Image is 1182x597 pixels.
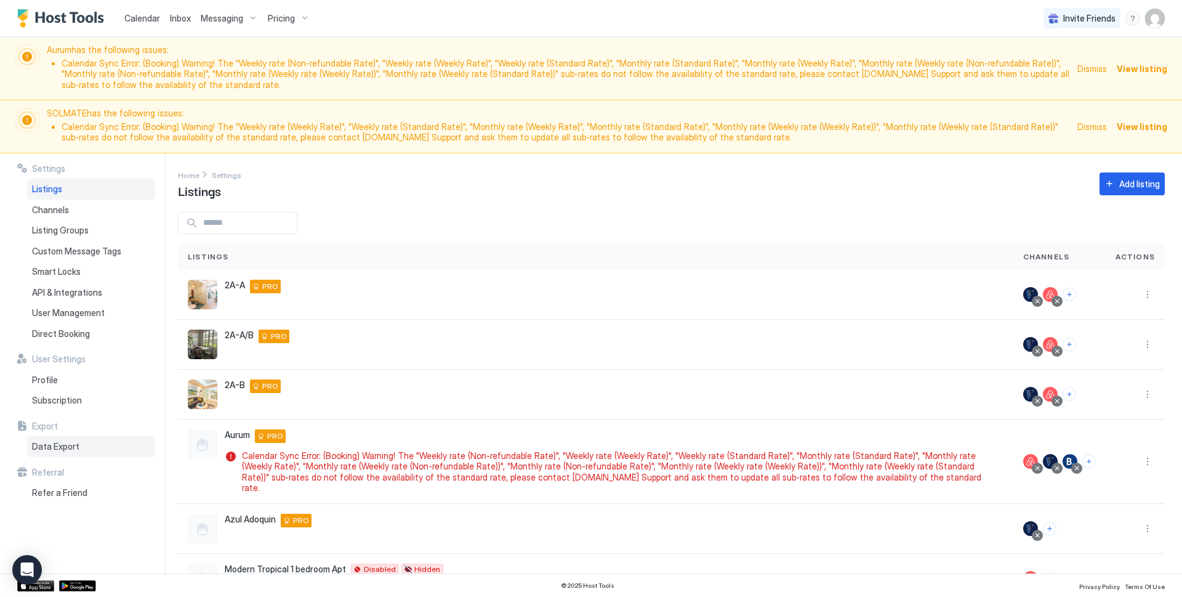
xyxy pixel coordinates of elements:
a: Profile [27,370,155,391]
div: menu [1125,11,1140,26]
span: Privacy Policy [1079,583,1120,590]
a: Google Play Store [59,580,96,591]
span: Export [32,421,58,432]
a: User Management [27,303,155,323]
a: Channels [27,200,155,221]
span: User Management [32,307,105,319]
button: Connect channels [1063,288,1076,301]
span: PRO [267,431,283,442]
span: Listings [32,184,62,195]
div: listing image [188,280,217,309]
div: menu [1140,287,1155,302]
span: Terms Of Use [1125,583,1165,590]
span: Pricing [268,13,295,24]
span: 2A-A [225,280,245,291]
a: Data Export [27,436,155,457]
span: Listings [188,251,229,262]
span: Channels [32,205,69,216]
span: User Settings [32,354,86,365]
span: PRO [293,515,309,526]
span: Actions [1116,251,1155,262]
button: Connect channels [1043,572,1056,585]
span: Invite Friends [1063,13,1116,24]
a: Inbox [170,12,191,25]
div: listing image [188,330,217,359]
li: Calendar Sync Error: (Booking) Warning! The "Weekly rate (Weekly Rate)", "Weekly rate (Standard R... [62,121,1070,143]
a: Home [178,168,199,181]
span: PRO [262,281,278,292]
button: More options [1140,454,1155,469]
button: More options [1140,387,1155,402]
a: API & Integrations [27,282,155,303]
span: 2A-A/B [225,330,254,341]
div: Breadcrumb [212,168,241,181]
span: Data Export [32,441,79,452]
span: PRO [271,331,287,342]
span: PRO [262,381,278,392]
button: Connect channels [1043,522,1056,535]
input: Input Field [198,213,297,234]
a: Calendar [124,12,160,25]
span: Profile [32,375,58,386]
a: Subscription [27,390,155,411]
button: Connect channels [1063,338,1076,351]
span: 2A-B [225,380,245,391]
span: Aurum has the following issues: [47,44,1070,92]
a: Host Tools Logo [17,9,110,28]
div: Breadcrumb [178,168,199,181]
a: Custom Message Tags [27,241,155,262]
button: More options [1140,571,1155,586]
div: menu [1140,521,1155,536]
li: Calendar Sync Error: (Booking) Warning! The "Weekly rate (Non-refundable Rate)", "Weekly rate (We... [62,58,1070,91]
button: Add listing [1100,173,1165,195]
div: User profile [1145,9,1165,28]
button: Connect channels [1082,455,1096,468]
span: Home [178,171,199,180]
span: Azul Adoquin [225,514,276,525]
span: Refer a Friend [32,487,87,498]
span: Listings [178,181,221,200]
div: menu [1140,454,1155,469]
a: Terms Of Use [1125,579,1165,592]
div: menu [1140,337,1155,352]
a: Privacy Policy [1079,579,1120,592]
div: View listing [1117,62,1167,75]
span: Aurum [225,429,250,441]
span: Listing Groups [32,225,89,236]
a: Settings [212,168,241,181]
span: Modern Tropical 1 bedroom Apt [225,564,346,575]
div: listing image [188,380,217,409]
span: Custom Message Tags [32,246,121,257]
span: Subscription [32,395,82,406]
span: Settings [212,171,241,180]
span: Direct Booking [32,328,90,339]
span: Inbox [170,13,191,23]
a: App Store [17,580,54,591]
button: More options [1140,521,1155,536]
button: Connect channels [1063,388,1076,401]
a: Listing Groups [27,220,155,241]
a: Listings [27,179,155,200]
span: Settings [32,163,65,174]
span: Channels [1023,251,1070,262]
button: More options [1140,337,1155,352]
div: menu [1140,571,1155,586]
div: Dismiss [1077,120,1107,133]
span: Calendar [124,13,160,23]
div: View listing [1117,120,1167,133]
span: API & Integrations [32,287,102,298]
a: Direct Booking [27,323,155,344]
div: Dismiss [1077,62,1107,75]
span: © 2025 Host Tools [561,582,614,590]
a: Smart Locks [27,261,155,282]
span: Smart Locks [32,266,81,277]
button: More options [1140,287,1155,302]
div: menu [1140,387,1155,402]
span: Calendar Sync Error: (Booking) Warning! The "Weekly rate (Non-refundable Rate)", "Weekly rate (We... [242,450,999,493]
